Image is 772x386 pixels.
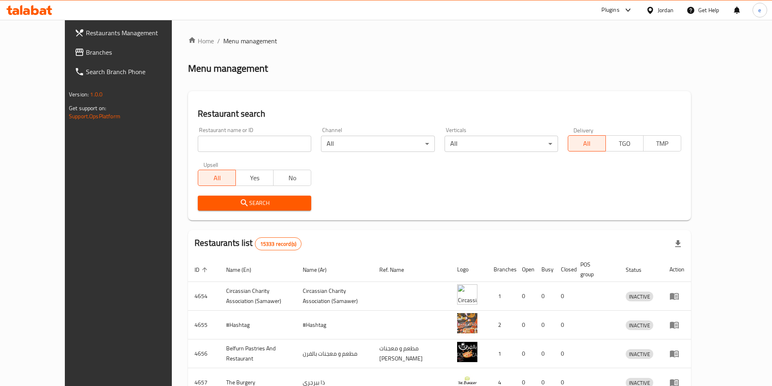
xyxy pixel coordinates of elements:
th: Open [515,257,535,282]
td: 4655 [188,311,220,339]
td: 2 [487,311,515,339]
div: All [445,136,558,152]
div: Export file [668,234,688,254]
td: 0 [554,282,574,311]
button: All [198,170,236,186]
td: مطعم و معجنات [PERSON_NAME] [373,339,451,368]
span: Ref. Name [379,265,415,275]
td: 0 [535,339,554,368]
td: #Hashtag [296,311,373,339]
td: 1 [487,282,515,311]
input: Search for restaurant name or ID.. [198,136,311,152]
div: INACTIVE [626,349,653,359]
button: TMP [643,135,681,151]
img: ​Circassian ​Charity ​Association​ (Samawer) [457,284,477,305]
span: ID [195,265,210,275]
span: All [571,138,603,149]
span: Name (Ar) [303,265,337,275]
div: All [321,136,434,152]
span: Restaurants Management [86,28,187,38]
span: TMP [647,138,678,149]
td: 4656 [188,339,220,368]
td: 0 [554,311,574,339]
div: Menu [669,320,684,330]
img: Belfurn Pastries And Restaurant [457,342,477,362]
button: Yes [235,170,274,186]
span: TGO [609,138,640,149]
span: e [758,6,761,15]
div: Plugins [601,5,619,15]
div: Menu [669,291,684,301]
td: 1 [487,339,515,368]
span: Branches [86,47,187,57]
span: Version: [69,89,89,100]
th: Logo [451,257,487,282]
div: Menu [669,349,684,358]
button: All [568,135,606,151]
th: Busy [535,257,554,282]
td: 0 [554,339,574,368]
img: #Hashtag [457,313,477,333]
a: Support.OpsPlatform [69,111,120,122]
span: Get support on: [69,103,106,113]
a: Branches [68,43,194,62]
div: Jordan [658,6,674,15]
th: Closed [554,257,574,282]
td: 0 [535,311,554,339]
li: / [217,36,220,46]
td: 0 [515,282,535,311]
span: Yes [239,172,270,184]
td: 0 [515,339,535,368]
a: Search Branch Phone [68,62,194,81]
td: #Hashtag [220,311,296,339]
span: Search [204,198,305,208]
span: POS group [580,260,609,279]
div: Total records count [255,237,302,250]
div: INACTIVE [626,320,653,330]
label: Delivery [573,127,594,133]
span: INACTIVE [626,321,653,330]
td: 0 [515,311,535,339]
td: 0 [535,282,554,311]
h2: Restaurant search [198,108,681,120]
span: All [201,172,233,184]
span: Status [626,265,652,275]
button: No [273,170,311,186]
td: ​Circassian ​Charity ​Association​ (Samawer) [220,282,296,311]
span: INACTIVE [626,350,653,359]
span: 15333 record(s) [255,240,301,248]
a: Restaurants Management [68,23,194,43]
td: ​Circassian ​Charity ​Association​ (Samawer) [296,282,373,311]
nav: breadcrumb [188,36,691,46]
span: Menu management [223,36,277,46]
td: Belfurn Pastries And Restaurant [220,339,296,368]
td: 4654 [188,282,220,311]
button: Search [198,196,311,211]
span: Name (En) [226,265,262,275]
h2: Restaurants list [195,237,302,250]
td: مطعم و معجنات بالفرن [296,339,373,368]
h2: Menu management [188,62,268,75]
button: TGO [605,135,644,151]
th: Branches [487,257,515,282]
span: No [277,172,308,184]
label: Upsell [203,162,218,167]
span: 1.0.0 [90,89,103,100]
a: Home [188,36,214,46]
span: INACTIVE [626,292,653,301]
th: Action [663,257,691,282]
span: Search Branch Phone [86,67,187,77]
